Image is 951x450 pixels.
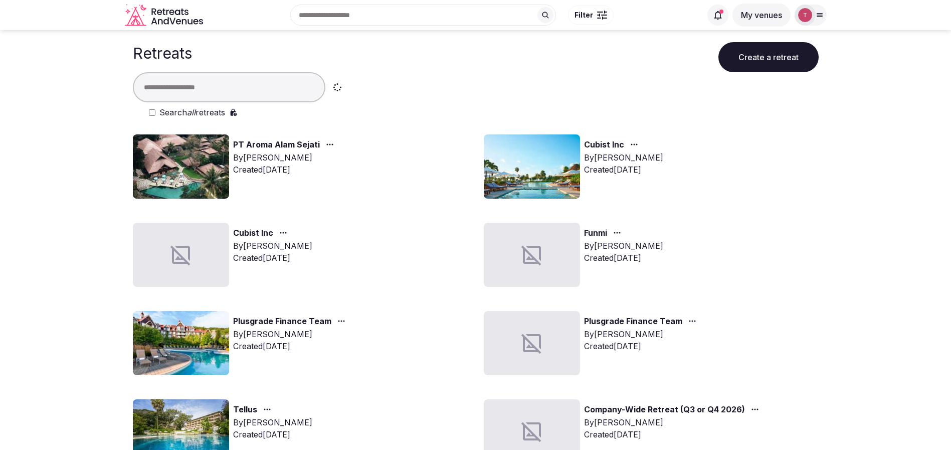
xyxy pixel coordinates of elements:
img: Top retreat image for the retreat: Plusgrade Finance Team [133,311,229,375]
a: Cubist Inc [233,227,273,240]
div: Created [DATE] [233,252,312,264]
a: My venues [732,10,791,20]
button: Create a retreat [718,42,819,72]
span: Filter [575,10,593,20]
div: By [PERSON_NAME] [233,416,312,428]
div: By [PERSON_NAME] [584,152,663,164]
div: By [PERSON_NAME] [233,240,312,252]
svg: Retreats and Venues company logo [125,4,205,27]
div: By [PERSON_NAME] [584,240,663,252]
a: Plusgrade Finance Team [233,315,331,328]
div: Created [DATE] [233,340,349,352]
img: Thiago Martins [798,8,812,22]
h1: Retreats [133,44,192,62]
div: Created [DATE] [233,428,312,440]
div: By [PERSON_NAME] [233,152,338,164]
a: Visit the homepage [125,4,205,27]
a: Funmi [584,227,607,240]
button: My venues [732,4,791,27]
img: Top retreat image for the retreat: PT Aroma Alam Sejati [133,134,229,199]
a: PT Aroma Alam Sejati [233,138,320,152]
button: Filter [568,6,614,25]
em: all [187,107,196,117]
div: Created [DATE] [584,164,663,176]
div: Created [DATE] [233,164,338,176]
div: By [PERSON_NAME] [584,328,700,340]
a: Tellus [233,403,257,416]
div: By [PERSON_NAME] [584,416,763,428]
a: Company-Wide Retreat (Q3 or Q4 2026) [584,403,745,416]
div: By [PERSON_NAME] [233,328,349,340]
img: Top retreat image for the retreat: Cubist Inc [484,134,580,199]
a: Cubist Inc [584,138,624,152]
label: Search retreats [159,106,225,118]
div: Created [DATE] [584,252,663,264]
div: Created [DATE] [584,340,700,352]
a: Plusgrade Finance Team [584,315,682,328]
div: Created [DATE] [584,428,763,440]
